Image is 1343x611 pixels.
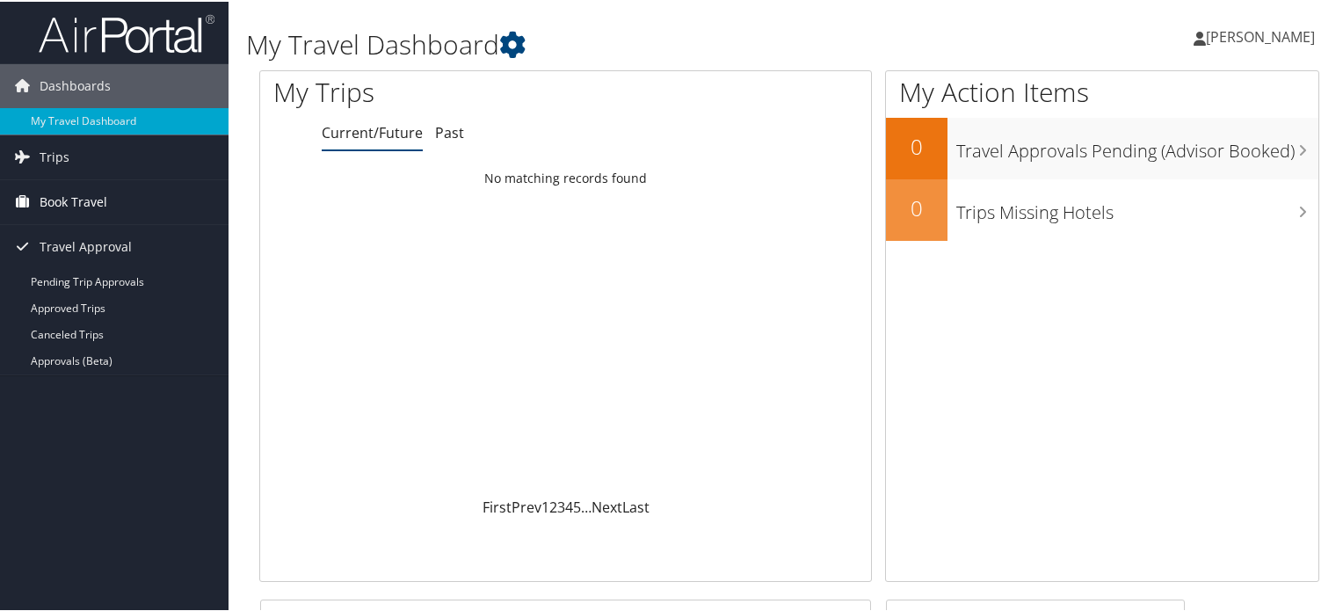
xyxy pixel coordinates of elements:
[956,128,1318,162] h3: Travel Approvals Pending (Advisor Booked)
[886,178,1318,239] a: 0Trips Missing Hotels
[40,223,132,267] span: Travel Approval
[592,496,622,515] a: Next
[1206,25,1315,45] span: [PERSON_NAME]
[565,496,573,515] a: 4
[512,496,541,515] a: Prev
[260,161,871,193] td: No matching records found
[549,496,557,515] a: 2
[40,62,111,106] span: Dashboards
[435,121,464,141] a: Past
[40,134,69,178] span: Trips
[39,11,214,53] img: airportal-logo.png
[40,178,107,222] span: Book Travel
[886,116,1318,178] a: 0Travel Approvals Pending (Advisor Booked)
[273,72,604,109] h1: My Trips
[1194,9,1332,62] a: [PERSON_NAME]
[581,496,592,515] span: …
[886,130,947,160] h2: 0
[956,190,1318,223] h3: Trips Missing Hotels
[541,496,549,515] a: 1
[322,121,423,141] a: Current/Future
[886,192,947,222] h2: 0
[483,496,512,515] a: First
[246,25,970,62] h1: My Travel Dashboard
[886,72,1318,109] h1: My Action Items
[557,496,565,515] a: 3
[573,496,581,515] a: 5
[622,496,650,515] a: Last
